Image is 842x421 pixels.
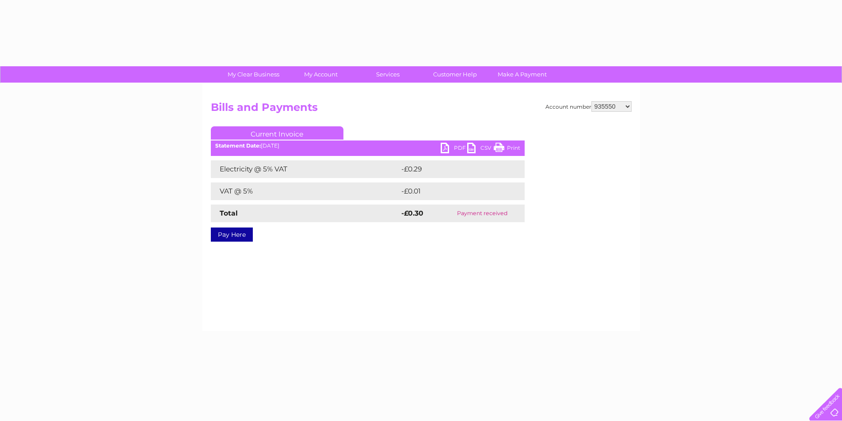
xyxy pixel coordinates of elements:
div: Account number [545,101,632,112]
a: Pay Here [211,228,253,242]
h2: Bills and Payments [211,101,632,118]
strong: Total [220,209,238,217]
a: CSV [467,143,494,156]
b: Statement Date: [215,142,261,149]
a: My Clear Business [217,66,290,83]
td: -£0.01 [399,182,505,200]
td: VAT @ 5% [211,182,399,200]
a: Services [351,66,424,83]
a: PDF [441,143,467,156]
a: My Account [284,66,357,83]
td: Payment received [440,205,524,222]
strong: -£0.30 [401,209,423,217]
td: -£0.29 [399,160,506,178]
td: Electricity @ 5% VAT [211,160,399,178]
a: Current Invoice [211,126,343,140]
a: Print [494,143,520,156]
a: Customer Help [419,66,491,83]
a: Make A Payment [486,66,559,83]
div: [DATE] [211,143,525,149]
